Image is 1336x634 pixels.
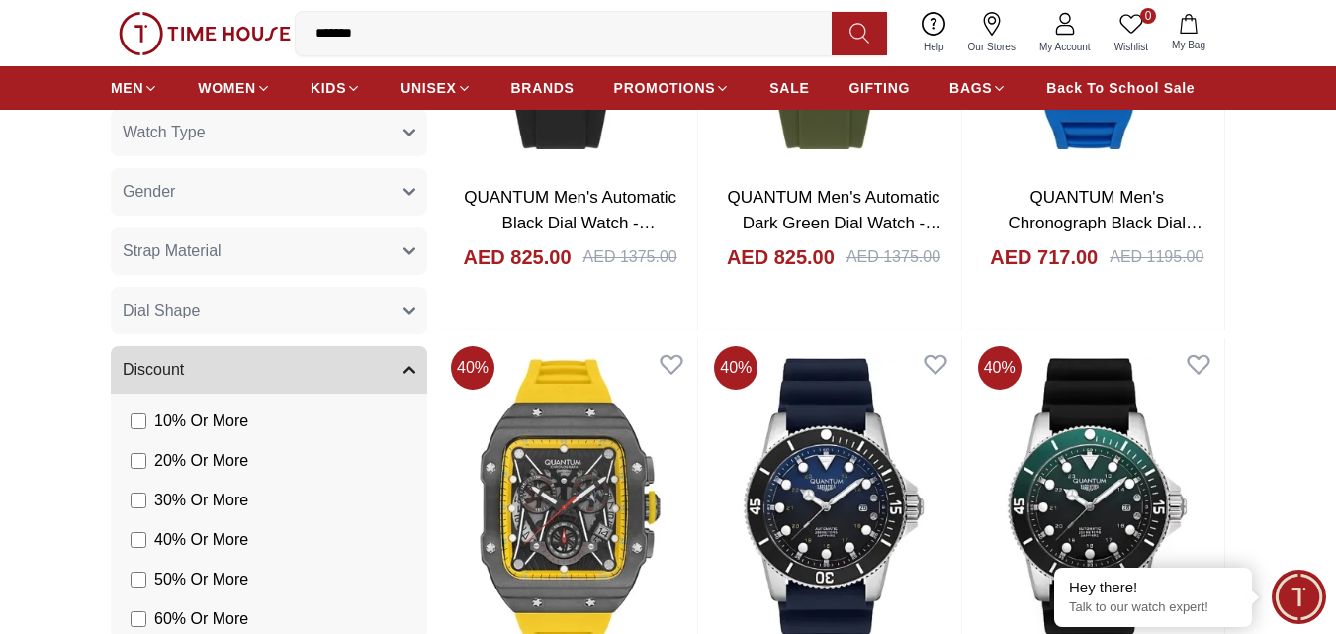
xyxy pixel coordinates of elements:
[1272,570,1326,624] div: Chat Widget
[198,70,271,106] a: WOMEN
[949,78,992,98] span: BAGS
[1069,578,1237,597] div: Hey there!
[111,227,427,275] button: Strap Material
[769,70,809,106] a: SALE
[848,70,910,106] a: GIFTING
[119,12,291,55] img: ...
[154,489,248,512] span: 30 % Or More
[1164,38,1213,52] span: My Bag
[311,70,361,106] a: KIDS
[769,78,809,98] span: SALE
[131,493,146,508] input: 30% Or More
[949,70,1007,106] a: BAGS
[154,449,248,473] span: 20 % Or More
[131,532,146,548] input: 40% Or More
[912,8,956,58] a: Help
[1031,40,1099,54] span: My Account
[916,40,952,54] span: Help
[154,568,248,591] span: 50 % Or More
[131,611,146,627] input: 60% Or More
[111,78,143,98] span: MEN
[154,528,248,552] span: 40 % Or More
[401,70,471,106] a: UNISEX
[154,409,248,433] span: 10 % Or More
[111,287,427,334] button: Dial Shape
[123,121,206,144] span: Watch Type
[956,8,1027,58] a: Our Stores
[131,453,146,469] input: 20% Or More
[960,40,1024,54] span: Our Stores
[714,346,757,390] span: 40 %
[1069,599,1237,616] p: Talk to our watch expert!
[1103,8,1160,58] a: 0Wishlist
[131,572,146,588] input: 50% Or More
[123,299,200,322] span: Dial Shape
[451,346,494,390] span: 40 %
[978,346,1022,390] span: 40 %
[846,245,940,269] div: AED 1375.00
[1110,245,1203,269] div: AED 1195.00
[111,346,427,394] button: Discount
[511,70,575,106] a: BRANDS
[1046,78,1195,98] span: Back To School Sale
[111,109,427,156] button: Watch Type
[727,243,835,271] h4: AED 825.00
[311,78,346,98] span: KIDS
[1160,10,1217,56] button: My Bag
[123,180,175,204] span: Gender
[848,78,910,98] span: GIFTING
[123,358,184,382] span: Discount
[198,78,256,98] span: WOMEN
[464,188,676,257] a: QUANTUM Men's Automatic Black Dial Watch - QMG1135.351
[1140,8,1156,24] span: 0
[1046,70,1195,106] a: Back To School Sale
[111,70,158,106] a: MEN
[728,188,942,257] a: QUANTUM Men's Automatic Dark Green Dial Watch - QMG1135.175
[511,78,575,98] span: BRANDS
[614,78,716,98] span: PROMOTIONS
[464,243,572,271] h4: AED 825.00
[1107,40,1156,54] span: Wishlist
[583,245,677,269] div: AED 1375.00
[111,168,427,216] button: Gender
[1009,188,1203,257] a: QUANTUM Men's Chronograph Black Dial Watch - HNG1080.050
[401,78,456,98] span: UNISEX
[123,239,222,263] span: Strap Material
[131,413,146,429] input: 10% Or More
[154,607,248,631] span: 60 % Or More
[614,70,731,106] a: PROMOTIONS
[990,243,1098,271] h4: AED 717.00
